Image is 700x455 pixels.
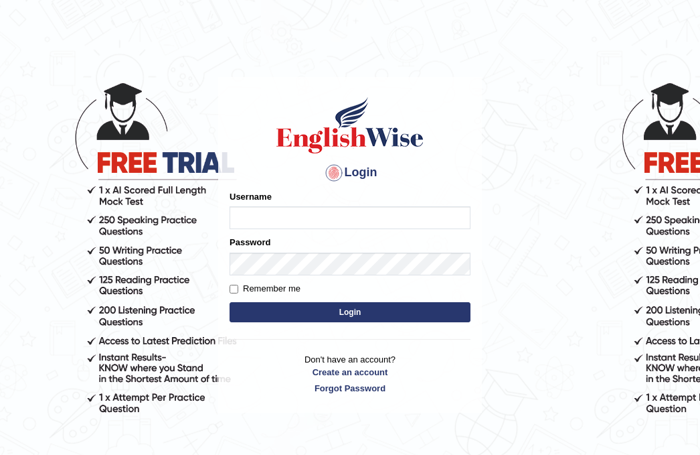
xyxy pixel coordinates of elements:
[230,162,470,184] h4: Login
[230,366,470,379] a: Create an account
[230,190,272,203] label: Username
[230,353,470,395] p: Don't have an account?
[274,95,426,155] img: Logo of English Wise sign in for intelligent practice with AI
[230,236,270,249] label: Password
[230,302,470,322] button: Login
[230,282,300,296] label: Remember me
[230,285,238,294] input: Remember me
[230,382,470,395] a: Forgot Password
